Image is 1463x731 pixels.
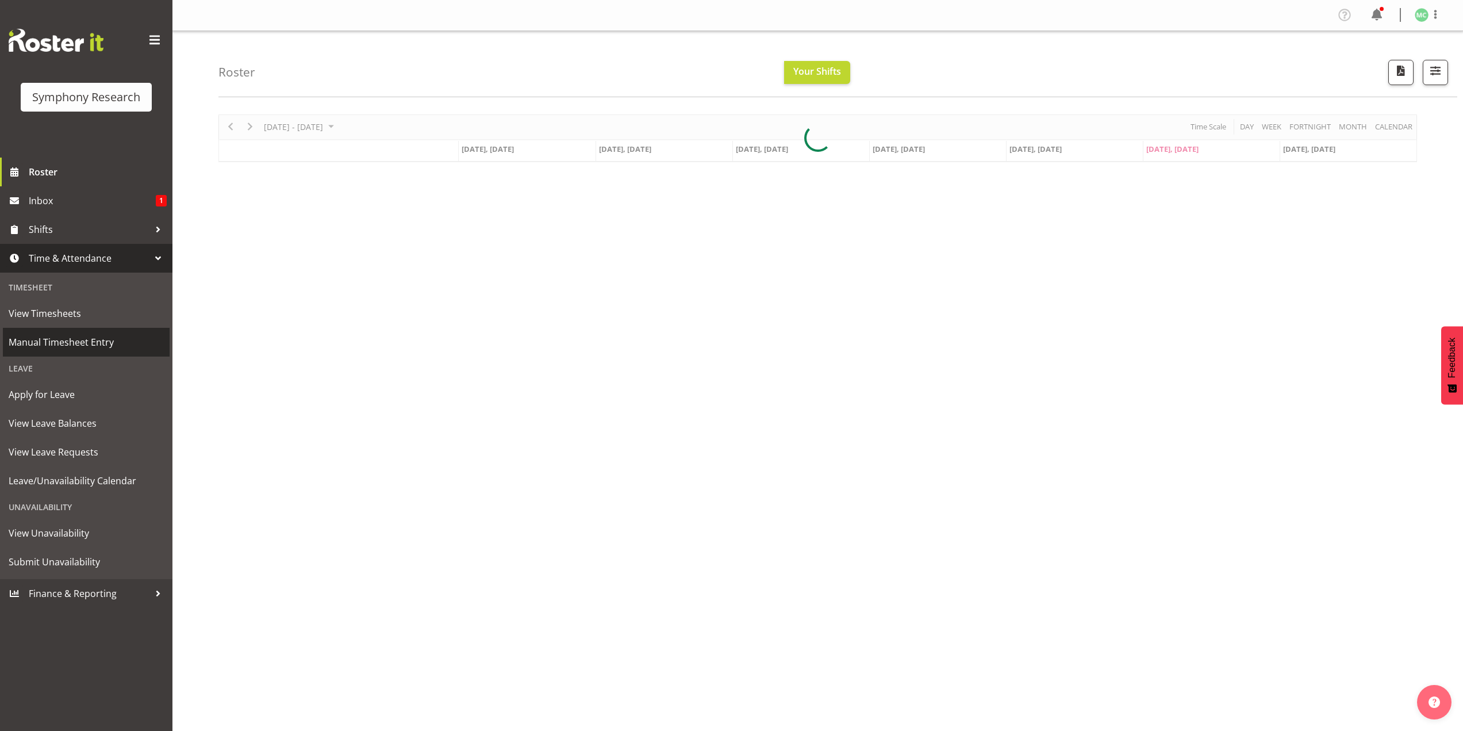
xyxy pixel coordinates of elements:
span: Roster [29,163,167,181]
button: Download a PDF of the roster according to the set date range. [1388,60,1414,85]
span: Manual Timesheet Entry [9,334,164,351]
a: Manual Timesheet Entry [3,328,170,357]
span: Apply for Leave [9,386,164,403]
span: Feedback [1447,338,1457,378]
span: View Unavailability [9,525,164,542]
a: View Timesheets [3,299,170,328]
div: Symphony Research [32,89,140,106]
img: help-xxl-2.png [1429,696,1440,708]
span: Submit Unavailability [9,553,164,571]
span: Shifts [29,221,149,238]
button: Your Shifts [784,61,850,84]
div: Leave [3,357,170,380]
div: Timesheet [3,275,170,299]
a: Submit Unavailability [3,548,170,576]
span: Inbox [29,192,156,209]
span: View Leave Requests [9,443,164,461]
span: View Leave Balances [9,415,164,432]
span: Your Shifts [793,65,841,78]
a: View Unavailability [3,519,170,548]
span: Leave/Unavailability Calendar [9,472,164,489]
a: View Leave Balances [3,409,170,438]
img: matthew-coleman1906.jpg [1415,8,1429,22]
span: Finance & Reporting [29,585,149,602]
span: Time & Attendance [29,250,149,267]
img: Rosterit website logo [9,29,103,52]
span: View Timesheets [9,305,164,322]
div: Unavailability [3,495,170,519]
button: Filter Shifts [1423,60,1448,85]
a: Apply for Leave [3,380,170,409]
h4: Roster [218,66,255,79]
button: Feedback - Show survey [1441,326,1463,404]
a: Leave/Unavailability Calendar [3,466,170,495]
span: 1 [156,195,167,206]
a: View Leave Requests [3,438,170,466]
